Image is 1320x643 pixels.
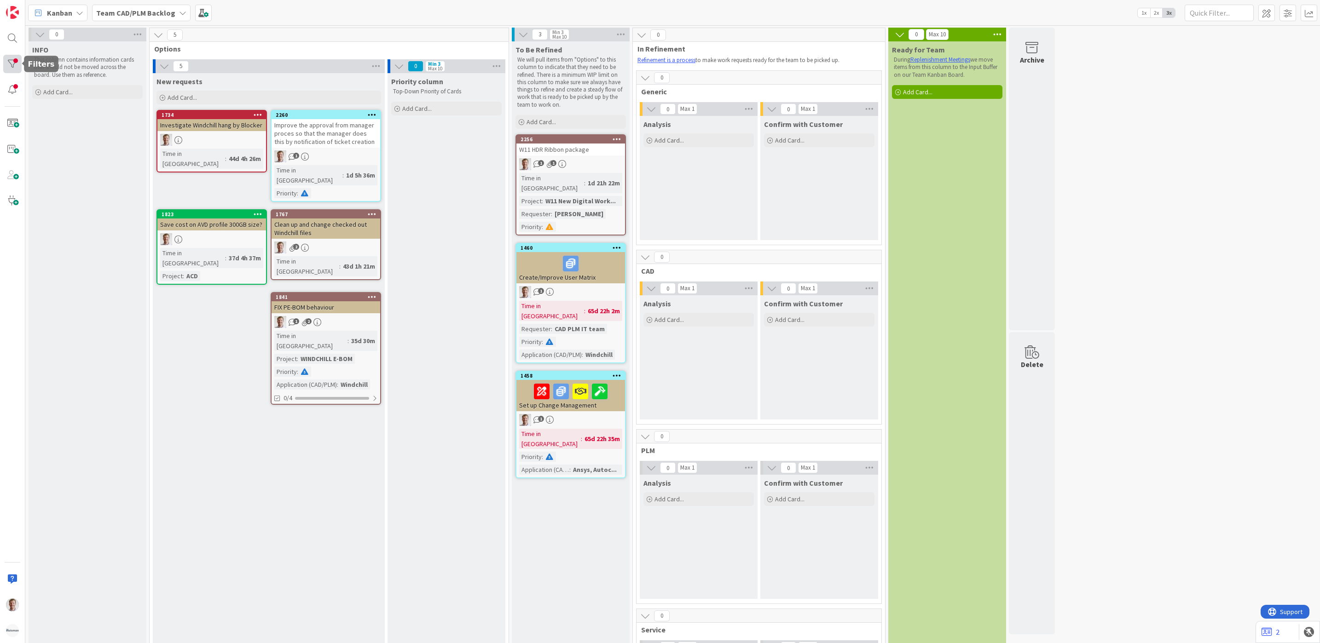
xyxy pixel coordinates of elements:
[344,170,377,180] div: 1d 5h 36m
[584,178,585,188] span: :
[764,478,843,488] span: Confirm with Customer
[542,337,543,347] span: :
[516,380,625,411] div: Set up Change Management
[680,465,695,470] div: Max 1
[641,87,870,96] span: Generic
[637,56,695,64] a: Refinement is a process
[643,120,671,129] span: Analysis
[516,372,625,411] div: 1458Set up Change Management
[157,111,266,131] div: 1734Investigate Windchill hang by Blocker
[583,350,615,360] div: Windchill
[585,306,622,316] div: 65d 22h 2m
[274,256,339,276] div: Time in [GEOGRAPHIC_DATA]
[909,29,924,40] span: 0
[6,598,19,611] img: BO
[160,233,172,245] img: BO
[160,248,225,268] div: Time in [GEOGRAPHIC_DATA]
[775,495,805,503] span: Add Card...
[43,88,73,96] span: Add Card...
[226,253,263,263] div: 37d 4h 37m
[276,112,380,118] div: 2260
[96,8,175,17] b: Team CAD/PLM Backlog
[775,136,805,144] span: Add Card...
[581,434,582,444] span: :
[167,29,183,40] span: 5
[516,244,625,252] div: 1460
[49,29,64,40] span: 0
[272,210,380,218] div: 1767
[571,465,619,475] div: Ansys, Autoc...
[428,66,442,71] div: Max 10
[521,136,625,143] div: 2256
[516,135,625,144] div: 2256
[519,414,531,426] img: BO
[641,625,870,634] span: Service
[272,293,380,301] div: 1841
[274,331,347,351] div: Time in [GEOGRAPHIC_DATA]
[274,316,286,328] img: BO
[680,286,695,291] div: Max 1
[284,393,292,403] span: 0/4
[552,324,607,334] div: CAD PLM IT team
[519,286,531,298] img: BO
[551,324,552,334] span: :
[585,178,622,188] div: 1d 21h 22m
[654,431,670,442] span: 0
[274,241,286,253] img: BO
[276,294,380,300] div: 1841
[341,261,377,271] div: 43d 1h 21m
[168,93,197,102] span: Add Card...
[764,299,843,308] span: Confirm with Customer
[157,218,266,230] div: Save cost on AVD profile 300GB size?
[516,414,625,426] div: BO
[519,209,551,219] div: Requester
[542,452,543,462] span: :
[660,462,676,473] span: 0
[660,103,676,115] span: 0
[226,154,263,164] div: 44d 4h 26m
[781,283,796,294] span: 0
[542,222,543,232] span: :
[160,134,172,146] img: BO
[272,150,380,162] div: BO
[157,233,266,245] div: BO
[519,350,582,360] div: Application (CAD/PLM)
[637,44,874,53] span: In Refinement
[157,119,266,131] div: Investigate Windchill hang by Blocker
[801,286,815,291] div: Max 1
[519,452,542,462] div: Priority
[274,165,342,185] div: Time in [GEOGRAPHIC_DATA]
[160,271,183,281] div: Project
[894,56,1001,79] p: During we move items from this column to the Input Buffer on our Team Kanban Board.
[6,624,19,637] img: avatar
[274,354,297,364] div: Project
[538,160,544,166] span: 1
[517,56,624,109] p: We will pull items from "Options" to this column to indicate that they need to be refined. There ...
[274,150,286,162] img: BO
[519,337,542,347] div: Priority
[892,45,945,54] span: Ready for Team
[516,244,625,283] div: 1460Create/Improve User Matrix
[272,111,380,148] div: 2260Improve the approval from manager proces so that the manager does this by notification of tic...
[543,196,618,206] div: W11 New Digital Work...
[551,209,552,219] span: :
[654,316,684,324] span: Add Card...
[801,107,815,111] div: Max 1
[349,336,377,346] div: 35d 30m
[162,112,266,118] div: 1734
[402,104,432,113] span: Add Card...
[641,446,870,455] span: PLM
[584,306,585,316] span: :
[156,77,203,86] span: New requests
[272,111,380,119] div: 2260
[650,29,666,40] span: 0
[1163,8,1175,17] span: 3x
[293,153,299,159] span: 1
[764,120,843,129] span: Confirm with Customer
[34,56,141,79] p: This column contains information cards that should not be moved across the board. Use them as ref...
[1020,54,1044,65] div: Archive
[519,158,531,170] img: BO
[680,107,695,111] div: Max 1
[274,367,297,377] div: Priority
[519,465,569,475] div: Application (CAD/PLM)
